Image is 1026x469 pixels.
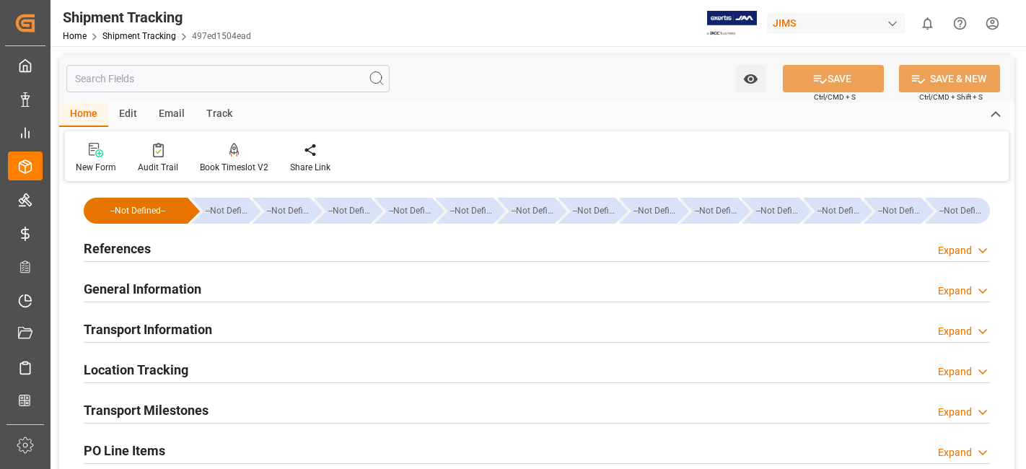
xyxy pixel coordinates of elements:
[314,198,372,224] div: --Not Defined--
[878,198,921,224] div: --Not Defined--
[925,198,990,224] div: --Not Defined--
[374,198,432,224] div: --Not Defined--
[84,279,201,299] h2: General Information
[59,102,108,127] div: Home
[558,198,616,224] div: --Not Defined--
[191,198,249,224] div: --Not Defined--
[814,92,856,102] span: Ctrl/CMD + S
[84,441,165,460] h2: PO Line Items
[707,11,757,36] img: Exertis%20JAM%20-%20Email%20Logo.jpg_1722504956.jpg
[742,198,799,224] div: --Not Defined--
[200,161,268,174] div: Book Timeslot V2
[939,198,983,224] div: --Not Defined--
[267,198,310,224] div: --Not Defined--
[938,324,972,339] div: Expand
[108,102,148,127] div: Edit
[938,243,972,258] div: Expand
[84,239,151,258] h2: References
[633,198,677,224] div: --Not Defined--
[98,198,177,224] div: --Not Defined--
[76,161,116,174] div: New Form
[389,198,432,224] div: --Not Defined--
[767,13,906,34] div: JIMS
[290,161,330,174] div: Share Link
[783,65,884,92] button: SAVE
[756,198,799,224] div: --Not Defined--
[84,400,209,420] h2: Transport Milestones
[328,198,372,224] div: --Not Defined--
[864,198,921,224] div: --Not Defined--
[253,198,310,224] div: --Not Defined--
[695,198,738,224] div: --Not Defined--
[911,7,944,40] button: show 0 new notifications
[803,198,861,224] div: --Not Defined--
[66,65,390,92] input: Search Fields
[938,284,972,299] div: Expand
[63,31,87,41] a: Home
[619,198,677,224] div: --Not Defined--
[938,405,972,420] div: Expand
[817,198,861,224] div: --Not Defined--
[63,6,251,28] div: Shipment Tracking
[573,198,616,224] div: --Not Defined--
[919,92,983,102] span: Ctrl/CMD + Shift + S
[736,65,766,92] button: open menu
[944,7,976,40] button: Help Center
[148,102,196,127] div: Email
[196,102,243,127] div: Track
[512,198,555,224] div: --Not Defined--
[767,9,911,37] button: JIMS
[680,198,738,224] div: --Not Defined--
[899,65,1000,92] button: SAVE & NEW
[450,198,494,224] div: --Not Defined--
[938,445,972,460] div: Expand
[206,198,249,224] div: --Not Defined--
[84,198,188,224] div: --Not Defined--
[938,364,972,380] div: Expand
[436,198,494,224] div: --Not Defined--
[138,161,178,174] div: Audit Trail
[84,360,188,380] h2: Location Tracking
[102,31,176,41] a: Shipment Tracking
[84,320,212,339] h2: Transport Information
[497,198,555,224] div: --Not Defined--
